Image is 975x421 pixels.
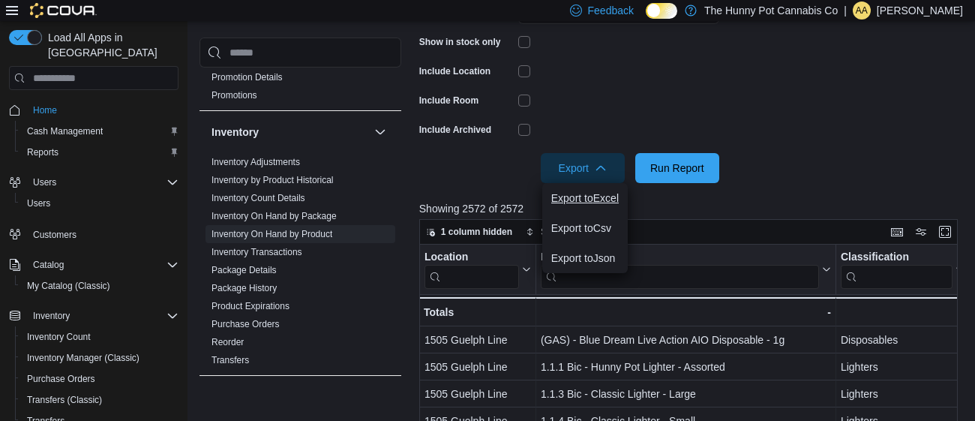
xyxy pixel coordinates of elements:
[3,254,184,275] button: Catalog
[424,385,531,403] div: 1505 Guelph Line
[199,153,401,375] div: Inventory
[15,326,184,347] button: Inventory Count
[211,319,280,329] a: Purchase Orders
[33,310,70,322] span: Inventory
[211,337,244,347] a: Reorder
[15,275,184,296] button: My Catalog (Classic)
[856,2,868,20] span: AA
[888,223,906,241] button: Keyboard shortcuts
[211,72,283,83] a: Promotion Details
[211,336,244,348] span: Reorder
[541,331,831,349] div: (GAS) - Blue Dream Live Action AIO Disposable - 1g
[541,303,831,321] div: -
[211,283,277,293] a: Package History
[33,104,57,116] span: Home
[15,142,184,163] button: Reports
[21,194,56,212] a: Users
[27,197,50,209] span: Users
[27,307,178,325] span: Inventory
[30,3,97,18] img: Cova
[550,153,616,183] span: Export
[21,194,178,212] span: Users
[211,210,337,222] span: Inventory On Hand by Package
[419,65,490,77] label: Include Location
[551,252,619,264] span: Export to Json
[844,2,847,20] p: |
[541,251,819,289] div: Product
[211,192,305,204] span: Inventory Count Details
[841,251,953,289] div: Classification
[21,391,178,409] span: Transfers (Classic)
[27,307,76,325] button: Inventory
[841,251,953,265] div: Classification
[853,2,871,20] div: Andrew Appleton
[542,183,628,213] button: Export toExcel
[542,243,628,273] button: Export toJson
[912,223,930,241] button: Display options
[21,143,64,161] a: Reports
[211,193,305,203] a: Inventory Count Details
[542,213,628,243] button: Export toCsv
[371,123,389,141] button: Inventory
[551,192,619,204] span: Export to Excel
[211,175,334,185] a: Inventory by Product Historical
[15,193,184,214] button: Users
[841,303,965,321] div: -
[211,282,277,294] span: Package History
[424,358,531,376] div: 1505 Guelph Line
[211,355,249,365] a: Transfers
[541,153,625,183] button: Export
[588,3,634,18] span: Feedback
[424,251,519,289] div: Location
[27,352,139,364] span: Inventory Manager (Classic)
[424,303,531,321] div: Totals
[420,223,518,241] button: 1 column hidden
[21,349,145,367] a: Inventory Manager (Classic)
[27,226,82,244] a: Customers
[27,256,178,274] span: Catalog
[541,226,580,238] span: Sort fields
[15,389,184,410] button: Transfers (Classic)
[419,36,501,48] label: Show in stock only
[27,101,63,119] a: Home
[541,385,831,403] div: 1.1.3 Bic - Classic Lighter - Large
[646,3,677,19] input: Dark Mode
[21,328,178,346] span: Inventory Count
[21,328,97,346] a: Inventory Count
[15,121,184,142] button: Cash Management
[936,223,954,241] button: Enter fullscreen
[541,358,831,376] div: 1.1.1 Bic - Hunny Pot Lighter - Assorted
[211,246,302,258] span: Inventory Transactions
[211,301,289,311] a: Product Expirations
[33,259,64,271] span: Catalog
[21,277,116,295] a: My Catalog (Classic)
[841,251,965,289] button: Classification
[21,370,101,388] a: Purchase Orders
[211,247,302,257] a: Inventory Transactions
[21,370,178,388] span: Purchase Orders
[704,2,838,20] p: The Hunny Pot Cannabis Co
[877,2,963,20] p: [PERSON_NAME]
[27,173,62,191] button: Users
[541,251,819,265] div: Product
[551,222,619,234] span: Export to Csv
[33,176,56,188] span: Users
[21,391,108,409] a: Transfers (Classic)
[424,251,531,289] button: Location
[21,349,178,367] span: Inventory Manager (Classic)
[27,373,95,385] span: Purchase Orders
[211,300,289,312] span: Product Expirations
[27,331,91,343] span: Inventory Count
[27,146,58,158] span: Reports
[211,264,277,276] span: Package Details
[27,394,102,406] span: Transfers (Classic)
[27,173,178,191] span: Users
[27,125,103,137] span: Cash Management
[211,156,300,168] span: Inventory Adjustments
[21,277,178,295] span: My Catalog (Classic)
[3,305,184,326] button: Inventory
[211,265,277,275] a: Package Details
[441,226,512,238] span: 1 column hidden
[841,358,965,376] div: Lighters
[424,331,531,349] div: 1505 Guelph Line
